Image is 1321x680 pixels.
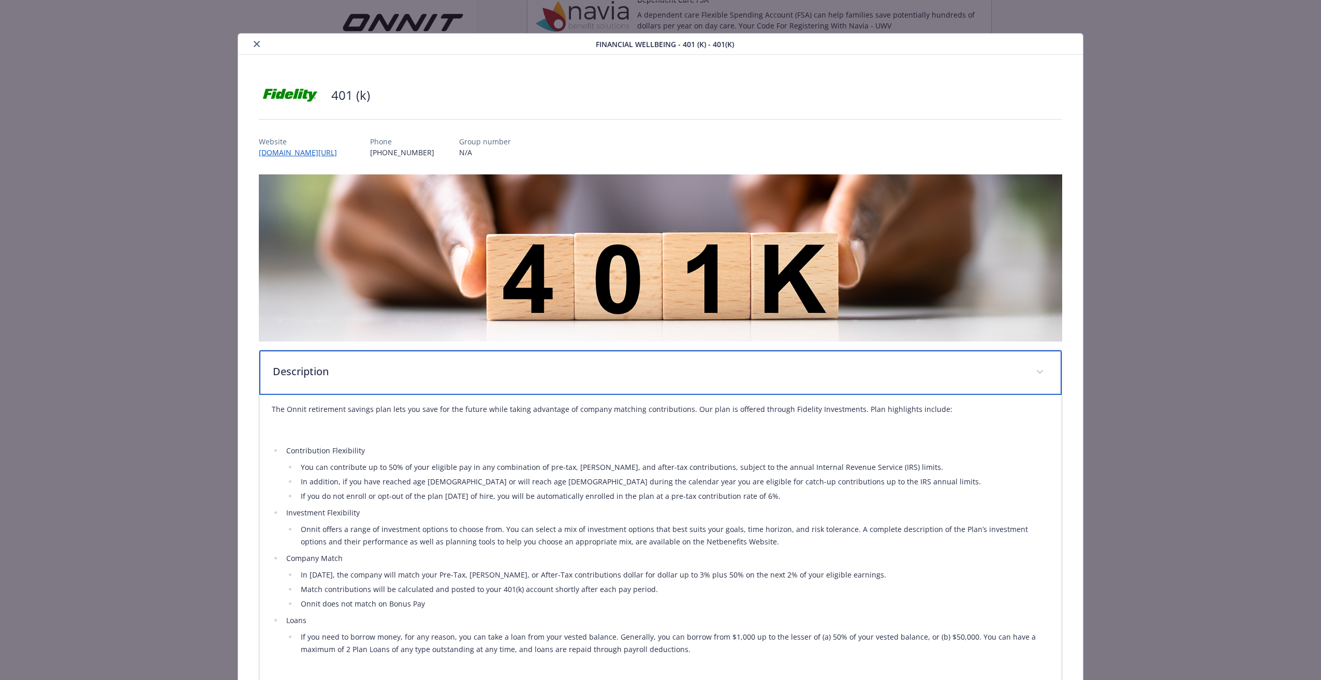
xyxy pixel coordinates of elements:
[272,403,1049,416] p: The Onnit retirement savings plan lets you save for the future while taking advantage of company ...
[596,39,734,50] span: Financial Wellbeing - 401 (k) - 401(k)
[370,136,434,147] p: Phone
[283,552,1049,610] li: Company Match​
[259,136,345,147] p: Website
[298,569,1049,581] li: In [DATE], the company will match your Pre-Tax, [PERSON_NAME], or After-Tax contributions dollar ...
[298,583,1049,596] li: Match contributions will be calculated and posted to your 401(k) account shortly after each pay p...
[370,147,434,158] p: [PHONE_NUMBER]
[259,80,321,111] img: Fidelity Investments
[298,490,1049,502] li: If you do not enroll or opt-out of the plan [DATE] of hire, you will be automatically enrolled in...
[273,364,1023,379] p: Description
[283,507,1049,548] li: Investment Flexibility​
[298,631,1049,656] li: If you need to borrow money, for any reason, you can take a loan from your vested balance. Genera...
[298,476,1049,488] li: In addition, if you have reached age [DEMOGRAPHIC_DATA] or will reach age [DEMOGRAPHIC_DATA] duri...
[459,147,511,158] p: N/A
[251,38,263,50] button: close
[259,350,1061,395] div: Description
[259,147,345,157] a: [DOMAIN_NAME][URL]
[283,445,1049,502] li: Contribution Flexibility​
[283,614,1049,656] li: Loans​
[298,461,1049,474] li: You can contribute up to 50% of your eligible pay in any combination of pre-tax, [PERSON_NAME], a...
[298,523,1049,548] li: Onnit offers a range of investment options to choose from. You can select a mix of investment opt...
[459,136,511,147] p: Group number
[298,598,1049,610] li: Onnit does not match on Bonus Pay
[259,174,1062,342] img: banner
[331,86,370,104] h2: 401 (k)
